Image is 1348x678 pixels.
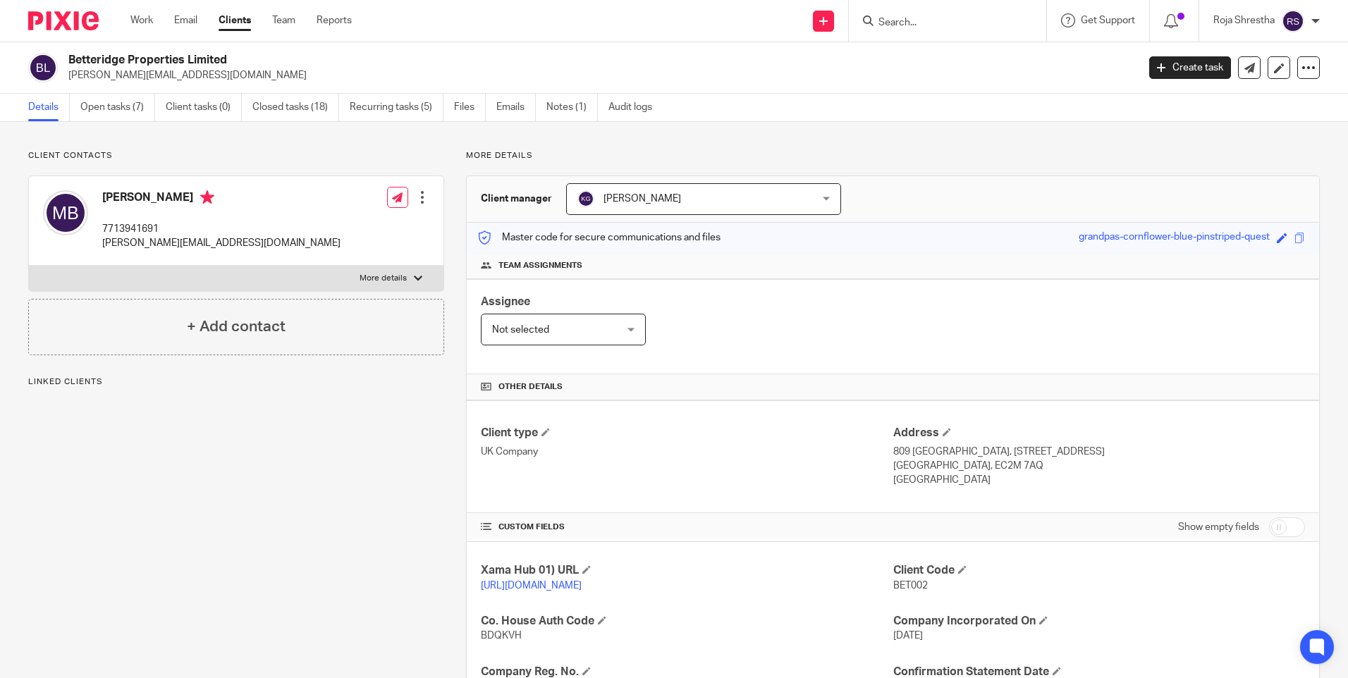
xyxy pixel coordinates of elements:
a: Emails [496,94,536,121]
p: Client contacts [28,150,444,161]
i: Primary [200,190,214,204]
a: [URL][DOMAIN_NAME] [481,581,582,591]
a: Audit logs [608,94,663,121]
p: [GEOGRAPHIC_DATA] [893,473,1305,487]
p: Linked clients [28,376,444,388]
h4: Client type [481,426,893,440]
a: Client tasks (0) [166,94,242,121]
a: Create task [1149,56,1231,79]
span: BDQKVH [481,631,522,641]
a: Notes (1) [546,94,598,121]
a: Open tasks (7) [80,94,155,121]
img: svg%3E [43,190,88,235]
img: svg%3E [1282,10,1304,32]
p: [PERSON_NAME][EMAIL_ADDRESS][DOMAIN_NAME] [68,68,1128,82]
input: Search [877,17,1004,30]
label: Show empty fields [1178,520,1259,534]
a: Reports [317,13,352,27]
p: More details [360,273,407,284]
h4: [PERSON_NAME] [102,190,341,208]
a: Files [454,94,486,121]
p: More details [466,150,1320,161]
p: 7713941691 [102,222,341,236]
h4: Company Incorporated On [893,614,1305,629]
p: [GEOGRAPHIC_DATA], EC2M 7AQ [893,459,1305,473]
a: Recurring tasks (5) [350,94,443,121]
h4: + Add contact [187,316,286,338]
h3: Client manager [481,192,552,206]
span: Get Support [1081,16,1135,25]
span: [DATE] [893,631,923,641]
h4: CUSTOM FIELDS [481,522,893,533]
a: Email [174,13,197,27]
p: 809 [GEOGRAPHIC_DATA], [STREET_ADDRESS] [893,445,1305,459]
span: BET002 [893,581,928,591]
h4: Client Code [893,563,1305,578]
a: Clients [219,13,251,27]
span: Assignee [481,296,530,307]
div: grandpas-cornflower-blue-pinstriped-quest [1079,230,1270,246]
p: Master code for secure communications and files [477,230,721,245]
span: Not selected [492,325,549,335]
p: [PERSON_NAME][EMAIL_ADDRESS][DOMAIN_NAME] [102,236,341,250]
h4: Xama Hub 01) URL [481,563,893,578]
span: Team assignments [498,260,582,271]
h4: Address [893,426,1305,440]
h4: Co. House Auth Code [481,614,893,629]
img: svg%3E [577,190,594,207]
a: Details [28,94,70,121]
a: Closed tasks (18) [252,94,339,121]
a: Work [130,13,153,27]
span: Other details [498,381,563,393]
a: Team [272,13,295,27]
p: Roja Shrestha [1213,13,1275,27]
p: UK Company [481,445,893,459]
span: [PERSON_NAME] [603,194,681,204]
img: Pixie [28,11,99,30]
h2: Betteridge Properties Limited [68,53,916,68]
img: svg%3E [28,53,58,82]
